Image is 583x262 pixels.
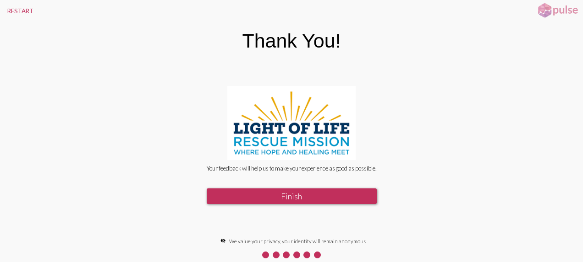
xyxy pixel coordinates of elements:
button: Finish [207,188,377,204]
mat-icon: visibility_off [220,238,225,243]
div: Your feedback will help us to make your experience as good as possible. [207,165,377,172]
span: We value your privacy, your identity will remain anonymous. [229,238,367,244]
img: pulsehorizontalsmall.png [535,2,581,19]
img: S3sv4husPy3OnmXPJJZdccskll1xyySWXXHLJ5UnyHy6BOXz+iFDiAAAAAElFTkSuQmCC [227,86,355,160]
div: Thank You! [242,30,341,52]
